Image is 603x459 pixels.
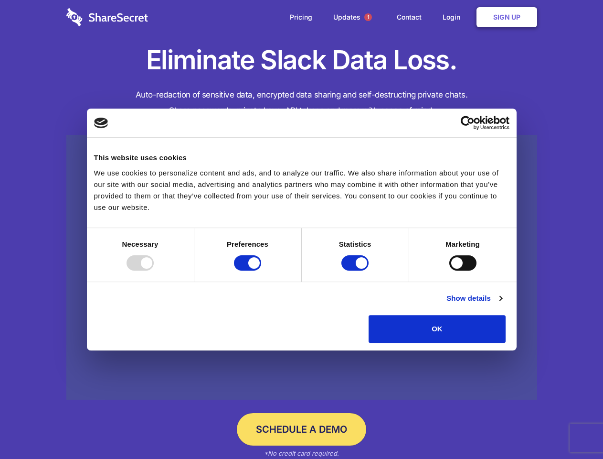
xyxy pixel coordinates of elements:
strong: Statistics [339,240,371,248]
a: Pricing [280,2,322,32]
h1: Eliminate Slack Data Loss. [66,43,537,77]
strong: Marketing [445,240,480,248]
a: Sign Up [476,7,537,27]
a: Show details [446,293,502,304]
strong: Necessary [122,240,159,248]
div: This website uses cookies [94,152,509,164]
button: OK [369,315,506,343]
a: Contact [387,2,431,32]
a: Schedule a Demo [237,413,366,446]
strong: Preferences [227,240,268,248]
span: 1 [364,13,372,21]
a: Login [433,2,475,32]
img: logo-wordmark-white-trans-d4663122ce5f474addd5e946df7df03e33cb6a1c49d2221995e7729f52c070b2.svg [66,8,148,26]
img: logo [94,118,108,128]
h4: Auto-redaction of sensitive data, encrypted data sharing and self-destructing private chats. Shar... [66,87,537,119]
a: Usercentrics Cookiebot - opens in a new window [426,116,509,130]
div: We use cookies to personalize content and ads, and to analyze our traffic. We also share informat... [94,167,509,213]
em: *No credit card required. [264,449,339,457]
a: Wistia video thumbnail [66,135,537,400]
